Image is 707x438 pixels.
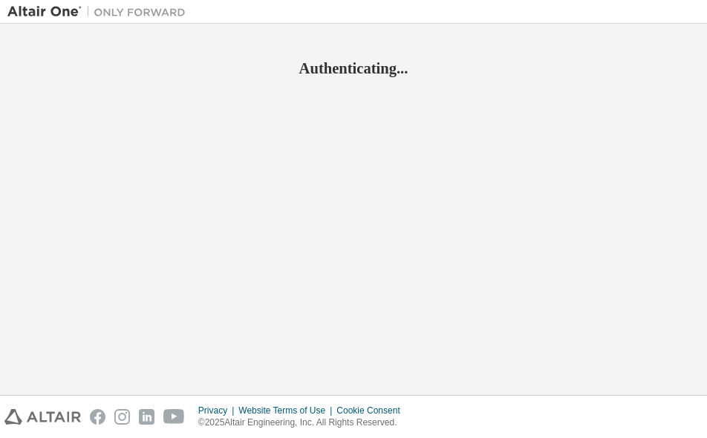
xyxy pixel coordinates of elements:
img: Altair One [7,4,193,19]
h2: Authenticating... [7,59,700,78]
p: © 2025 Altair Engineering, Inc. All Rights Reserved. [198,416,409,429]
img: linkedin.svg [139,409,154,425]
img: facebook.svg [90,409,105,425]
img: altair_logo.svg [4,409,81,425]
div: Privacy [198,405,238,416]
div: Cookie Consent [336,405,408,416]
img: instagram.svg [114,409,130,425]
div: Website Terms of Use [238,405,336,416]
img: youtube.svg [163,409,185,425]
